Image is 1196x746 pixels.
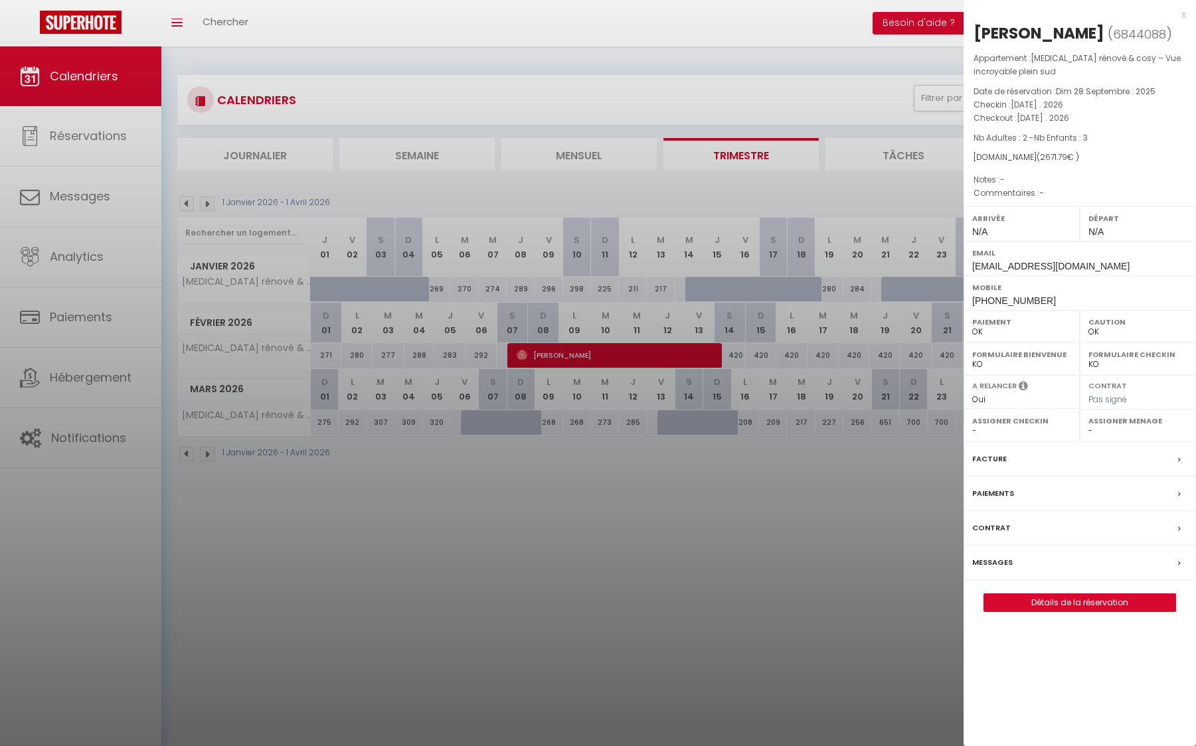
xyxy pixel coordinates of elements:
[972,414,1071,427] label: Assigner Checkin
[972,281,1187,294] label: Mobile
[1088,212,1187,225] label: Départ
[1088,315,1187,329] label: Caution
[1011,99,1063,110] span: [DATE] . 2026
[972,556,1013,569] label: Messages
[1088,226,1104,237] span: N/A
[972,380,1017,392] label: A relancer
[1034,132,1088,143] span: Nb Enfants : 3
[974,173,1186,186] p: Notes :
[972,246,1187,260] label: Email
[1000,174,1005,185] span: -
[1019,380,1028,395] i: Sélectionner OUI si vous souhaiter envoyer les séquences de messages post-checkout
[1056,86,1155,97] span: Dim 28 Septembre . 2025
[972,452,1007,466] label: Facture
[984,594,1175,611] a: Détails de la réservation
[974,52,1181,77] span: [MEDICAL_DATA] rénové & cosy – Vue incroyable plein sud
[974,186,1186,200] p: Commentaires :
[972,521,1011,535] label: Contrat
[964,7,1186,23] div: x
[1040,151,1067,163] span: 2671.79
[974,23,1104,44] div: [PERSON_NAME]
[1088,414,1187,427] label: Assigner Menage
[974,52,1186,78] p: Appartement :
[972,295,1056,306] span: [PHONE_NUMBER]
[974,112,1186,125] p: Checkout :
[1037,151,1079,163] span: ( € )
[972,315,1071,329] label: Paiement
[972,261,1130,271] span: [EMAIL_ADDRESS][DOMAIN_NAME]
[972,212,1071,225] label: Arrivée
[1039,187,1044,198] span: -
[983,593,1176,612] button: Détails de la réservation
[1113,26,1166,42] span: 6844088
[1088,380,1127,389] label: Contrat
[972,486,1014,500] label: Paiements
[972,226,987,237] span: N/A
[1088,348,1187,361] label: Formulaire Checkin
[972,348,1071,361] label: Formulaire Bienvenue
[974,85,1186,98] p: Date de réservation :
[1088,394,1127,405] span: Pas signé
[974,132,1088,143] span: Nb Adultes : 2 -
[974,98,1186,112] p: Checkin :
[974,151,1186,164] div: [DOMAIN_NAME]
[1017,112,1069,123] span: [DATE] . 2026
[1108,25,1172,43] span: ( )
